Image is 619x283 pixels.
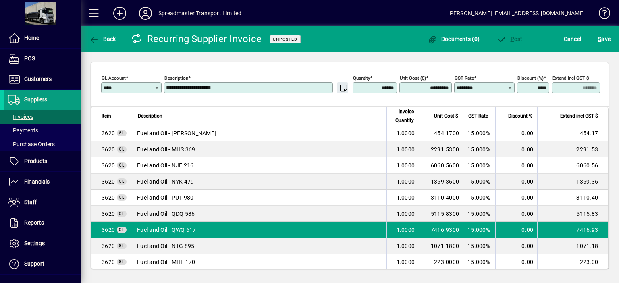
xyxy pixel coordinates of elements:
[537,222,608,238] td: 7416.93
[133,206,386,222] td: Fuel and Oil - QDQ 586
[119,131,125,135] span: GL
[24,260,44,267] span: Support
[4,213,81,233] a: Reports
[495,141,537,157] td: 0.00
[133,141,386,157] td: Fuel and Oil - MHS 369
[24,76,52,82] span: Customers
[102,242,115,250] span: Fuel and Oil
[4,172,81,192] a: Financials
[463,157,495,174] td: 15.000%
[24,55,35,62] span: POS
[463,238,495,254] td: 15.000%
[24,240,45,246] span: Settings
[131,33,262,45] div: Recurring Supplier Invoice
[419,238,463,254] td: 1071.1800
[102,178,115,186] span: Fuel and Oil
[419,222,463,238] td: 7416.9300
[427,36,480,42] span: Documents (0)
[495,174,537,190] td: 0.00
[386,125,419,141] td: 1.0000
[463,190,495,206] td: 15.000%
[434,112,458,120] span: Unit Cost $
[133,254,386,270] td: Fuel and Oil - MHF 170
[133,238,386,254] td: Fuel and Oil - NTG 895
[119,195,125,200] span: GL
[102,112,111,120] span: Item
[463,206,495,222] td: 15.000%
[89,36,116,42] span: Back
[4,28,81,48] a: Home
[386,141,419,157] td: 1.0000
[463,125,495,141] td: 15.000%
[107,6,133,21] button: Add
[119,147,125,151] span: GL
[463,254,495,270] td: 15.000%
[537,190,608,206] td: 3110.40
[102,129,115,137] span: Fuel and Oil
[119,244,125,248] span: GL
[495,238,537,254] td: 0.00
[24,96,47,103] span: Suppliers
[400,75,426,81] mat-label: Unit Cost ($)
[119,260,125,264] span: GL
[425,32,482,46] button: Documents (0)
[133,222,386,238] td: Fuel and Oil - QWQ 617
[102,258,115,266] span: Fuel and Oil
[102,145,115,153] span: Fuel and Oil
[164,75,188,81] mat-label: Description
[494,32,525,46] button: Post
[537,206,608,222] td: 5115.83
[419,206,463,222] td: 5115.8300
[4,151,81,171] a: Products
[419,190,463,206] td: 3110.4000
[4,110,81,124] a: Invoices
[560,112,598,120] span: Extend incl GST $
[517,75,544,81] mat-label: Discount (%)
[508,112,532,120] span: Discount %
[24,158,47,164] span: Products
[448,7,585,20] div: [PERSON_NAME] [EMAIL_ADDRESS][DOMAIN_NAME]
[419,254,463,270] td: 223.0000
[386,190,419,206] td: 1.0000
[102,161,115,169] span: Fuel and Oil
[386,238,419,254] td: 1.0000
[133,174,386,190] td: Fuel and Oil - NYK 479
[511,36,514,42] span: P
[8,141,55,147] span: Purchase Orders
[119,227,125,232] span: GL
[386,206,419,222] td: 1.0000
[4,137,81,151] a: Purchase Orders
[596,32,613,46] button: Save
[593,2,609,28] a: Knowledge Base
[138,112,162,120] span: Description
[495,206,537,222] td: 0.00
[455,75,474,81] mat-label: GST rate
[8,114,33,120] span: Invoices
[4,254,81,274] a: Support
[463,222,495,238] td: 15.000%
[598,36,601,42] span: S
[496,36,523,42] span: ost
[419,157,463,174] td: 6060.5600
[24,178,50,185] span: Financials
[133,190,386,206] td: Fuel and Oil - PUT 980
[353,75,370,81] mat-label: Quantity
[386,222,419,238] td: 1.0000
[273,37,297,42] span: Unposted
[495,125,537,141] td: 0.00
[102,194,115,202] span: Fuel and Oil
[4,69,81,89] a: Customers
[4,49,81,69] a: POS
[468,112,488,120] span: GST Rate
[386,254,419,270] td: 1.0000
[24,219,44,226] span: Reports
[562,32,584,46] button: Cancel
[4,192,81,213] a: Staff
[392,107,414,125] span: Invoice Quantity
[495,254,537,270] td: 0.00
[4,233,81,254] a: Settings
[537,141,608,157] td: 2291.53
[386,174,419,190] td: 1.0000
[537,174,608,190] td: 1369.36
[119,163,125,167] span: GL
